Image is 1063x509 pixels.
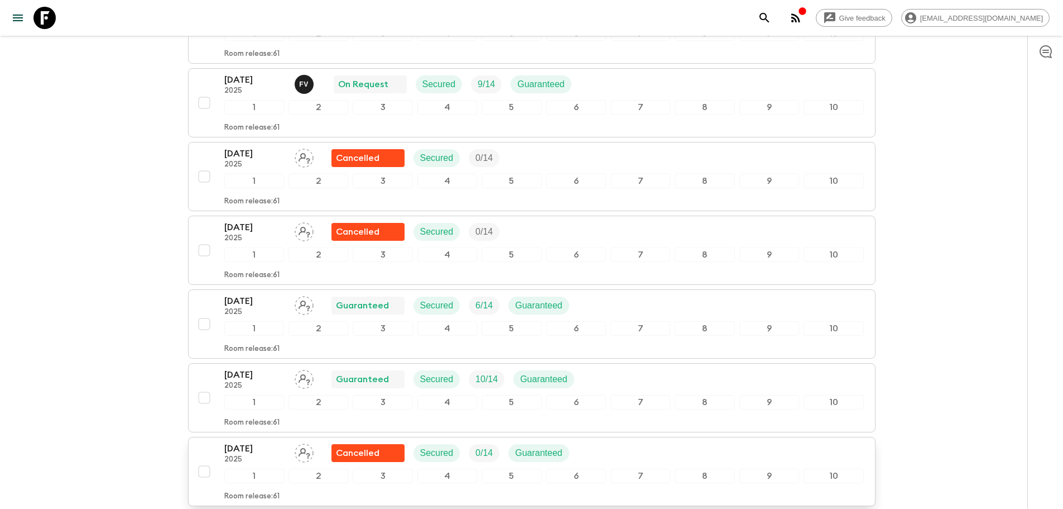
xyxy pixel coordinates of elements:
[482,395,541,410] div: 5
[804,100,863,115] div: 10
[353,174,412,188] div: 3
[420,373,454,386] p: Secured
[739,321,799,336] div: 9
[336,446,379,460] p: Cancelled
[336,151,379,165] p: Cancelled
[188,437,876,506] button: [DATE]2025Assign pack leaderFlash Pack cancellationSecuredTrip FillGuaranteed12345678910Room rele...
[610,469,670,483] div: 7
[224,123,280,132] p: Room release: 61
[288,100,348,115] div: 2
[295,447,314,456] span: Assign pack leader
[288,321,348,336] div: 2
[353,469,412,483] div: 3
[739,469,799,483] div: 9
[224,368,286,382] p: [DATE]
[469,444,499,462] div: Trip Fill
[288,395,348,410] div: 2
[610,395,670,410] div: 7
[417,395,477,410] div: 4
[188,289,876,359] button: [DATE]2025Assign pack leaderGuaranteedSecuredTrip FillGuaranteed12345678910Room release:61
[331,149,405,167] div: Flash Pack cancellation
[816,9,892,27] a: Give feedback
[224,234,286,243] p: 2025
[422,78,456,91] p: Secured
[224,147,286,160] p: [DATE]
[753,7,776,29] button: search adventures
[338,78,388,91] p: On Request
[288,469,348,483] div: 2
[469,149,499,167] div: Trip Fill
[675,174,734,188] div: 8
[295,75,316,94] button: FV
[482,174,541,188] div: 5
[224,87,286,96] p: 2025
[417,174,477,188] div: 4
[804,395,863,410] div: 10
[224,271,280,280] p: Room release: 61
[295,78,316,87] span: Francisco Valero
[482,469,541,483] div: 5
[7,7,29,29] button: menu
[739,395,799,410] div: 9
[336,299,389,312] p: Guaranteed
[331,444,405,462] div: Flash Pack cancellation
[353,100,412,115] div: 3
[224,442,286,455] p: [DATE]
[295,152,314,161] span: Assign pack leader
[546,469,606,483] div: 6
[546,100,606,115] div: 6
[295,226,314,235] span: Assign pack leader
[420,225,454,239] p: Secured
[413,223,460,241] div: Secured
[804,469,863,483] div: 10
[475,446,493,460] p: 0 / 14
[416,75,463,93] div: Secured
[188,216,876,285] button: [DATE]2025Assign pack leaderFlash Pack cancellationSecuredTrip Fill12345678910Room release:61
[417,248,477,262] div: 4
[413,444,460,462] div: Secured
[417,469,477,483] div: 4
[417,100,477,115] div: 4
[224,308,286,317] p: 2025
[188,142,876,211] button: [DATE]2025Assign pack leaderFlash Pack cancellationSecuredTrip Fill12345678910Room release:61
[224,455,286,464] p: 2025
[224,248,284,262] div: 1
[469,370,504,388] div: Trip Fill
[520,373,567,386] p: Guaranteed
[336,373,389,386] p: Guaranteed
[675,248,734,262] div: 8
[475,151,493,165] p: 0 / 14
[804,174,863,188] div: 10
[413,149,460,167] div: Secured
[469,223,499,241] div: Trip Fill
[739,174,799,188] div: 9
[413,370,460,388] div: Secured
[295,373,314,382] span: Assign pack leader
[417,321,477,336] div: 4
[478,78,495,91] p: 9 / 14
[610,100,670,115] div: 7
[420,299,454,312] p: Secured
[610,174,670,188] div: 7
[914,14,1049,22] span: [EMAIL_ADDRESS][DOMAIN_NAME]
[610,248,670,262] div: 7
[224,418,280,427] p: Room release: 61
[475,299,493,312] p: 6 / 14
[413,297,460,315] div: Secured
[288,248,348,262] div: 2
[420,151,454,165] p: Secured
[546,321,606,336] div: 6
[224,395,284,410] div: 1
[804,248,863,262] div: 10
[288,174,348,188] div: 2
[353,248,412,262] div: 3
[675,321,734,336] div: 8
[675,100,734,115] div: 8
[804,321,863,336] div: 10
[224,73,286,87] p: [DATE]
[299,80,309,89] p: F V
[224,382,286,391] p: 2025
[546,248,606,262] div: 6
[546,395,606,410] div: 6
[675,395,734,410] div: 8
